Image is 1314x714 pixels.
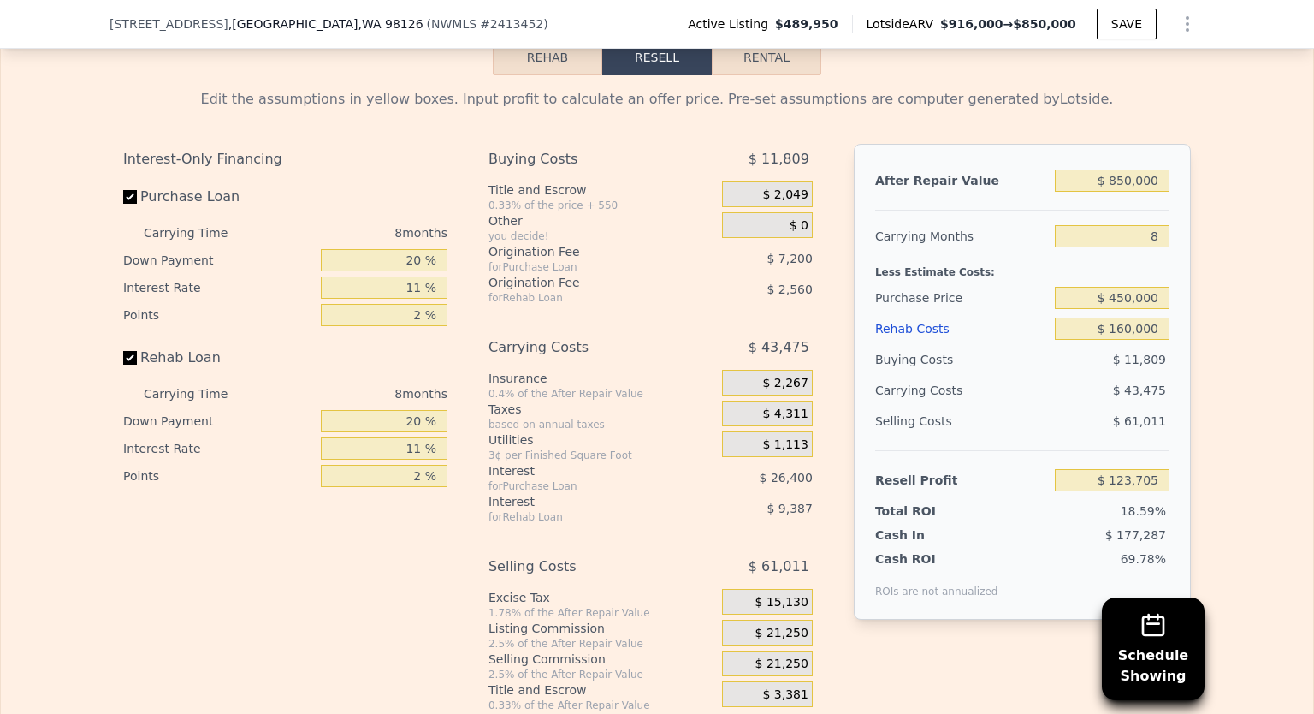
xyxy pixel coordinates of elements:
span: $916,000 [940,17,1003,31]
div: Interest Rate [123,274,314,301]
span: Lotside ARV [867,15,940,33]
span: $ 11,809 [1113,353,1166,366]
div: for Rehab Loan [488,510,679,524]
label: Rehab Loan [123,342,314,373]
div: Origination Fee [488,274,679,291]
div: Points [123,301,314,329]
span: 69.78% [1121,552,1166,566]
span: $ 26,400 [760,471,813,485]
div: Interest-Only Financing [123,144,447,175]
div: 8 months [262,219,447,247]
button: Show Options [1170,7,1204,41]
div: for Purchase Loan [488,260,679,274]
div: Cash ROI [875,550,998,568]
div: Cash In [875,527,982,544]
div: Points [123,462,314,490]
input: Purchase Loan [123,190,137,204]
div: based on annual taxes [488,418,715,431]
button: Resell [602,39,712,75]
span: $ 21,250 [755,626,808,641]
div: Down Payment [123,247,314,274]
div: Selling Costs [875,406,1048,437]
div: Buying Costs [875,344,1048,375]
span: $ 21,250 [755,657,808,672]
span: $ 43,475 [749,332,809,363]
label: Purchase Loan [123,181,314,212]
div: Edit the assumptions in yellow boxes. Input profit to calculate an offer price. Pre-set assumptio... [123,89,1191,110]
button: Rental [712,39,821,75]
span: 18.59% [1121,504,1166,518]
span: $ 2,267 [762,376,808,391]
span: $ 3,381 [762,687,808,703]
div: Buying Costs [488,144,679,175]
span: $ 4,311 [762,407,808,422]
div: Less Estimate Costs: [875,252,1169,283]
div: you decide! [488,229,715,243]
div: Carrying Months [875,221,1048,252]
span: $489,950 [775,15,838,33]
div: Selling Costs [488,551,679,582]
span: $850,000 [1013,17,1076,31]
div: 1.78% of the After Repair Value [488,606,715,620]
div: Carrying Time [144,380,255,408]
div: Rehab Costs [875,313,1048,344]
span: [STREET_ADDRESS] [109,15,228,33]
div: After Repair Value [875,165,1048,196]
span: $ 15,130 [755,595,808,610]
div: Interest [488,462,679,479]
div: 0.33% of the After Repair Value [488,699,715,712]
span: $ 61,011 [749,551,809,582]
div: Selling Commission [488,651,715,668]
span: $ 2,049 [762,187,808,203]
span: $ 0 [790,218,808,234]
span: $ 61,011 [1113,414,1166,428]
span: , [GEOGRAPHIC_DATA] [228,15,423,33]
div: Total ROI [875,503,982,520]
div: ( ) [427,15,548,33]
div: Purchase Price [875,283,1048,313]
div: 0.33% of the price + 550 [488,199,715,212]
div: Carrying Time [144,219,255,247]
div: ROIs are not annualized [875,568,998,598]
div: Other [488,212,715,229]
div: Down Payment [123,408,314,435]
button: ScheduleShowing [1102,598,1204,700]
span: $ 2,560 [766,283,812,296]
div: Listing Commission [488,620,715,637]
div: 2.5% of the After Repair Value [488,668,715,681]
div: Utilities [488,431,715,449]
div: Title and Escrow [488,181,715,199]
div: for Rehab Loan [488,291,679,305]
div: Excise Tax [488,589,715,606]
span: # 2413452 [480,17,543,31]
div: Interest [488,493,679,510]
span: Active Listing [688,15,775,33]
span: $ 177,287 [1105,528,1166,542]
div: for Purchase Loan [488,479,679,493]
div: 3¢ per Finished Square Foot [488,449,715,462]
div: 0.4% of the After Repair Value [488,387,715,401]
span: $ 1,113 [762,437,808,453]
span: $ 11,809 [749,144,809,175]
div: Title and Escrow [488,681,715,699]
button: SAVE [1097,9,1157,39]
div: Insurance [488,370,715,387]
span: $ 7,200 [766,252,812,265]
div: Origination Fee [488,243,679,260]
div: Interest Rate [123,435,314,462]
span: , WA 98126 [358,17,423,31]
span: $ 9,387 [766,502,812,515]
div: Carrying Costs [488,332,679,363]
div: 2.5% of the After Repair Value [488,637,715,651]
div: Carrying Costs [875,375,982,406]
div: Taxes [488,401,715,418]
div: Resell Profit [875,465,1048,496]
button: Rehab [493,39,602,75]
div: 8 months [262,380,447,408]
span: → [940,15,1076,33]
input: Rehab Loan [123,351,137,365]
span: $ 43,475 [1113,384,1166,397]
span: NWMLS [431,17,476,31]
